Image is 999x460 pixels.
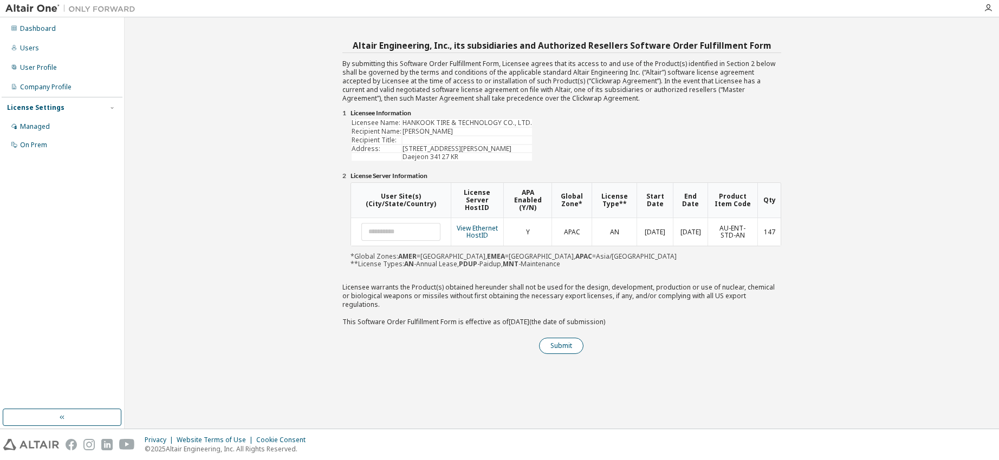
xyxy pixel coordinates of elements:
[403,145,532,153] td: [STREET_ADDRESS][PERSON_NAME]
[637,183,673,218] th: Start Date
[20,83,72,91] div: Company Profile
[403,128,532,135] td: [PERSON_NAME]
[403,119,532,127] td: HANKOOK TIRE & TECHNOLOGY CO., LTD.
[5,3,141,14] img: Altair One
[145,444,312,454] p: © 2025 Altair Engineering, Inc. All Rights Reserved.
[451,183,503,218] th: License Server HostID
[757,183,781,218] th: Qty
[404,259,414,268] b: AN
[352,119,401,127] td: Licensee Name:
[457,224,498,240] a: View Ethernet HostID
[20,122,50,131] div: Managed
[398,252,417,261] b: AMER
[3,439,59,450] img: altair_logo.svg
[673,183,708,218] th: End Date
[177,436,256,444] div: Website Terms of Use
[503,183,552,218] th: APA Enabled (Y/N)
[351,109,781,118] li: Licensee Information
[487,252,505,261] b: EMEA
[351,182,781,268] div: *Global Zones: =[GEOGRAPHIC_DATA], =[GEOGRAPHIC_DATA], =Asia/[GEOGRAPHIC_DATA] **License Types: -...
[145,436,177,444] div: Privacy
[352,145,401,153] td: Address:
[20,44,39,52] div: Users
[66,439,77,450] img: facebook.svg
[351,172,781,181] li: License Server Information
[552,218,592,246] td: APAC
[342,38,781,53] h3: Altair Engineering, Inc., its subsidiaries and Authorized Resellers Software Order Fulfillment Form
[20,63,57,72] div: User Profile
[592,218,637,246] td: AN
[352,136,401,144] td: Recipient Title:
[503,259,518,268] b: MNT
[708,218,757,246] td: AU-ENT-STD-AN
[673,218,708,246] td: [DATE]
[637,218,673,246] td: [DATE]
[20,24,56,33] div: Dashboard
[403,153,532,161] td: Daejeon 34127 KR
[503,218,552,246] td: Y
[592,183,637,218] th: License Type**
[552,183,592,218] th: Global Zone*
[119,439,135,450] img: youtube.svg
[83,439,95,450] img: instagram.svg
[101,439,113,450] img: linkedin.svg
[539,338,583,354] button: Submit
[342,38,781,354] div: By submitting this Software Order Fulfillment Form, Licensee agrees that its access to and use of...
[708,183,757,218] th: Product Item Code
[7,103,64,112] div: License Settings
[459,259,477,268] b: PDUP
[575,252,592,261] b: APAC
[352,128,401,135] td: Recipient Name:
[20,141,47,149] div: On Prem
[757,218,781,246] td: 147
[351,183,451,218] th: User Site(s) (City/State/Country)
[256,436,312,444] div: Cookie Consent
